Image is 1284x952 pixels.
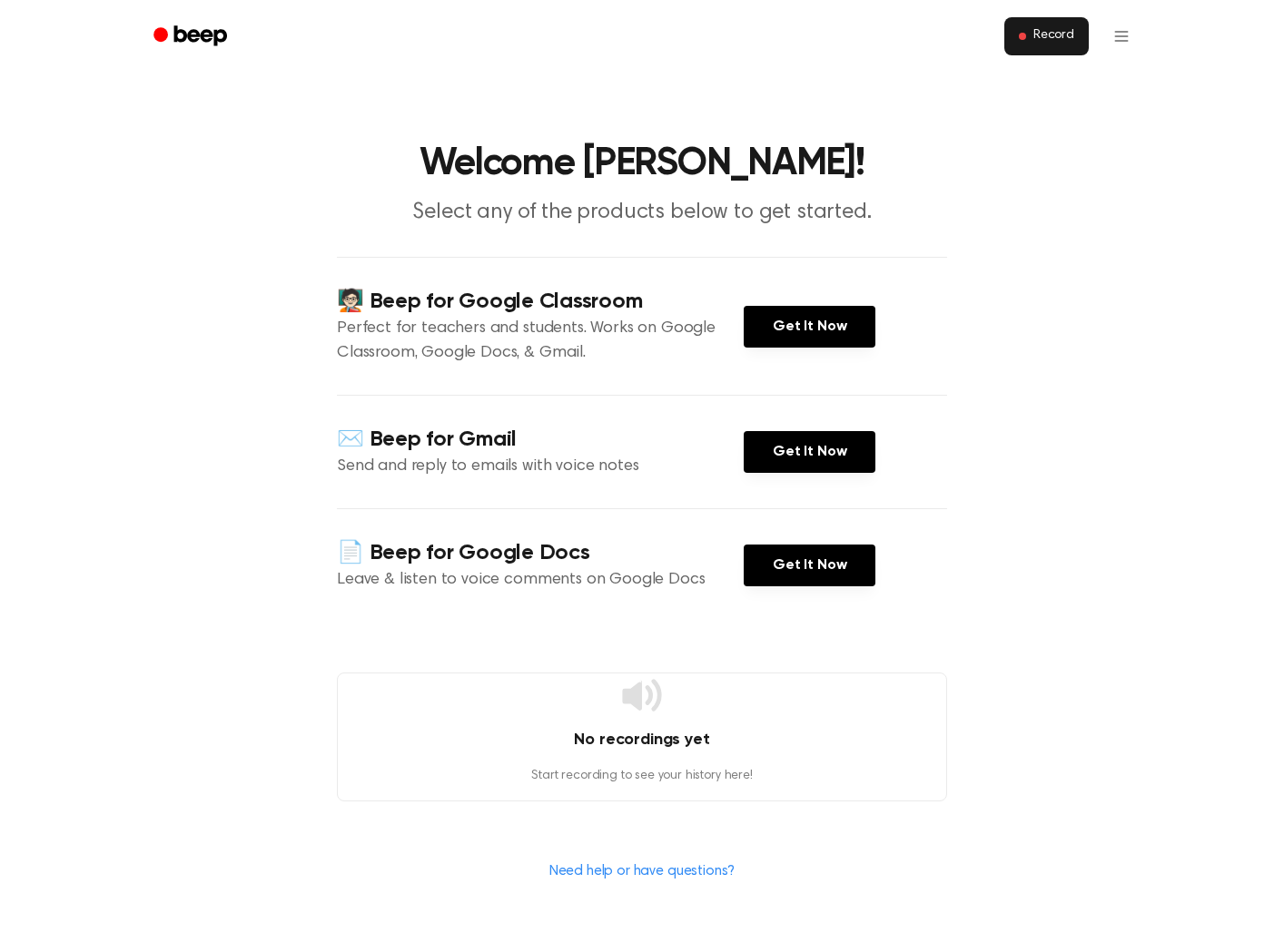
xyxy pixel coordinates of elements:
h4: ✉️ Beep for Gmail [337,425,744,455]
a: Get It Now [744,545,875,586]
p: Select any of the products below to get started. [293,198,991,228]
p: Start recording to see your history here! [338,767,946,786]
p: Perfect for teachers and students. Works on Google Classroom, Google Docs, & Gmail. [337,317,744,366]
a: Get It Now [744,306,875,348]
h4: 🧑🏻‍🏫 Beep for Google Classroom [337,287,744,317]
p: Leave & listen to voice comments on Google Docs [337,568,744,593]
p: Send and reply to emails with voice notes [337,455,744,479]
button: Open menu [1100,15,1143,58]
a: Need help or have questions? [549,864,736,878]
a: Get It Now [744,431,875,473]
h4: 📄 Beep for Google Docs [337,538,744,568]
button: Record [1004,17,1089,55]
span: Record [1033,28,1074,44]
a: Beep [141,19,243,54]
h4: No recordings yet [338,728,946,752]
h1: Welcome [PERSON_NAME]! [177,145,1107,183]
